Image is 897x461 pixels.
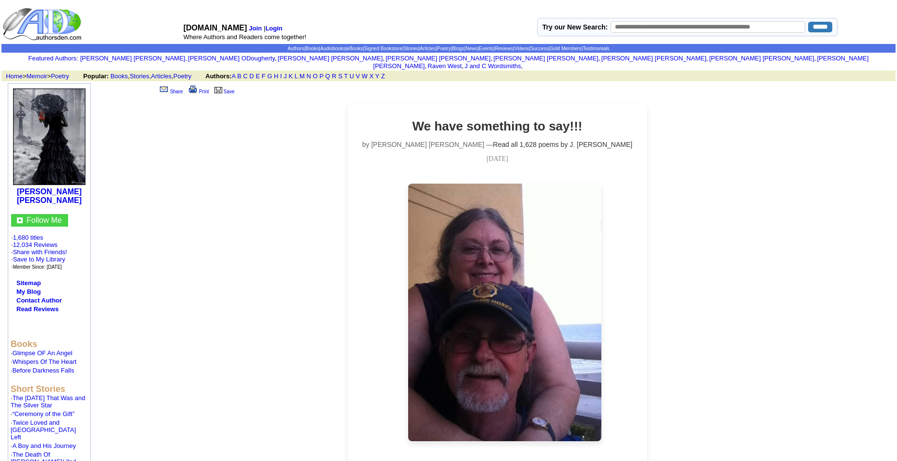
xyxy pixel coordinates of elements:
[187,89,209,94] a: Print
[213,89,235,94] a: Save
[11,248,67,270] font: · · ·
[13,88,85,185] img: 14742.jpg
[173,72,192,80] a: Poetry
[184,33,306,41] font: Where Authors and Readers come together!
[267,72,272,80] a: G
[319,72,323,80] a: P
[347,46,363,51] a: eBooks
[420,46,436,51] a: Articles
[530,46,549,51] a: Success
[287,46,609,51] span: | | | | | | | | | | | | | | |
[205,72,231,80] b: Authors:
[356,72,360,80] a: V
[278,55,383,62] a: [PERSON_NAME] [PERSON_NAME]
[542,23,608,31] label: Try our New Search:
[13,367,74,374] a: Before Darkness Falls
[437,46,451,51] a: Poetry
[11,419,76,441] font: ·
[158,89,183,94] a: Share
[184,24,247,32] font: [DOMAIN_NAME]
[709,55,814,62] a: [PERSON_NAME] [PERSON_NAME]
[213,86,224,93] img: library.gif
[364,46,402,51] a: Signed Bookstore
[375,72,379,80] a: Y
[353,141,642,148] p: by [PERSON_NAME] [PERSON_NAME] —
[11,349,72,357] font: ·
[465,62,521,70] a: J and C Wordsmiths
[708,56,709,61] font: i
[187,56,188,61] font: i
[13,264,62,270] font: Member Since: [DATE]
[320,46,345,51] a: Audiobooks
[83,72,394,80] font: , , ,
[353,155,642,163] p: [DATE]
[492,56,493,61] font: i
[11,394,85,409] a: The [DATE] That Was and The Silver Star
[385,55,490,62] a: [PERSON_NAME] [PERSON_NAME]
[231,72,235,80] a: A
[27,216,62,224] font: Follow Me
[243,72,247,80] a: C
[256,72,260,80] a: E
[28,55,77,62] a: Featured Authors
[2,72,81,80] font: > >
[11,384,65,394] b: Short Stories
[151,72,172,80] a: Articles
[16,305,58,313] a: Read Reviews
[408,184,601,441] img: Poem Artwork
[11,367,74,374] font: ·
[277,56,278,61] font: i
[13,442,76,449] a: A Boy and His Journey
[2,7,84,41] img: logo_ad.gif
[13,358,77,365] a: Whispers Of The Heart
[13,256,65,263] a: Save to My Library
[601,55,706,62] a: [PERSON_NAME] [PERSON_NAME]
[466,46,478,51] a: News
[6,72,23,80] a: Home
[11,234,67,270] font: · ·
[111,72,128,80] a: Books
[249,25,262,32] a: Join
[262,72,266,80] a: F
[514,46,529,51] a: Videos
[370,72,374,80] a: X
[17,187,82,204] a: [PERSON_NAME] [PERSON_NAME]
[129,72,149,80] a: Stories
[264,25,284,32] font: |
[344,72,348,80] a: T
[816,56,817,61] font: i
[280,72,282,80] a: I
[427,64,427,69] font: i
[189,86,197,93] img: print.gif
[362,72,368,80] a: W
[495,46,513,51] a: Reviews
[249,72,254,80] a: D
[287,46,304,51] a: Authors
[83,72,109,80] b: Popular:
[16,279,41,287] a: Sitemap
[16,297,62,304] a: Contact Author
[338,72,342,80] a: S
[13,241,58,248] a: 12,034 Reviews
[265,25,282,32] a: Login
[13,410,75,418] a: “Ceremony of the Gift”
[583,46,609,51] a: Testimonials
[237,72,242,80] a: B
[288,72,293,80] a: K
[13,234,43,241] a: 1,680 titles
[11,339,37,349] b: Books
[284,72,287,80] a: J
[11,442,76,449] font: ·
[403,46,418,51] a: Stories
[11,358,76,365] font: ·
[160,86,168,93] img: share_page.gif
[80,55,869,70] font: , , , , , , , , , ,
[16,288,41,295] a: My Blog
